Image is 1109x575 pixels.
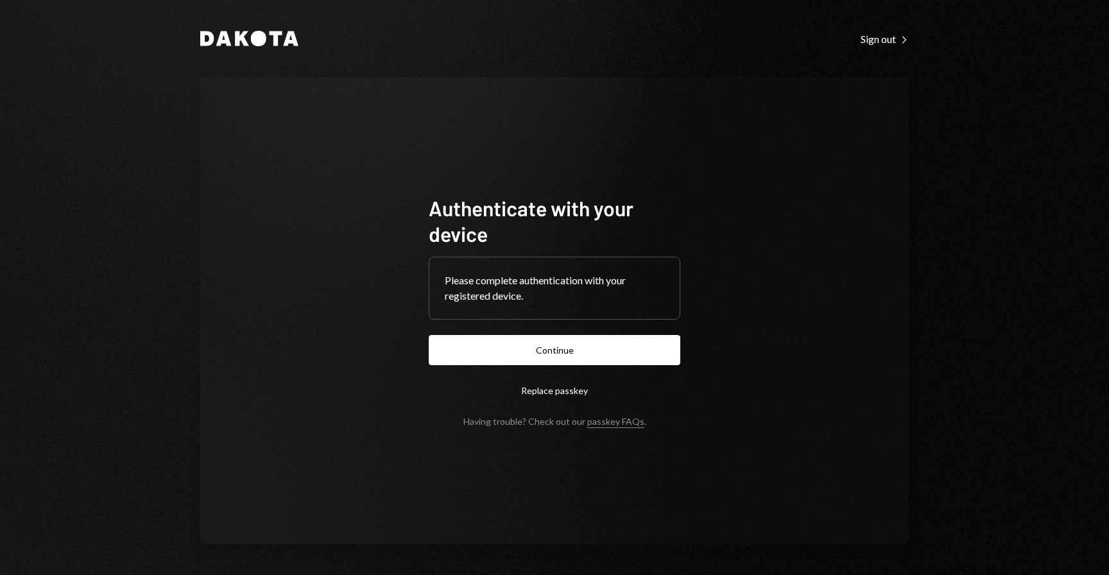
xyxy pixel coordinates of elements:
[861,31,909,46] a: Sign out
[429,195,680,246] h1: Authenticate with your device
[429,335,680,365] button: Continue
[587,416,644,428] a: passkey FAQs
[861,33,909,46] div: Sign out
[463,416,646,427] div: Having trouble? Check out our .
[445,273,664,304] div: Please complete authentication with your registered device.
[429,375,680,406] button: Replace passkey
